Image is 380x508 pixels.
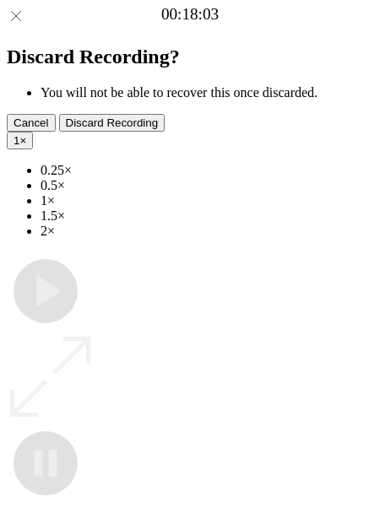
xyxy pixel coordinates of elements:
[41,178,373,193] li: 0.5×
[7,46,373,68] h2: Discard Recording?
[41,163,373,178] li: 0.25×
[59,114,166,132] button: Discard Recording
[41,224,373,239] li: 2×
[14,134,19,147] span: 1
[7,132,33,149] button: 1×
[7,114,56,132] button: Cancel
[41,208,373,224] li: 1.5×
[161,5,219,24] a: 00:18:03
[41,193,373,208] li: 1×
[41,85,373,100] li: You will not be able to recover this once discarded.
